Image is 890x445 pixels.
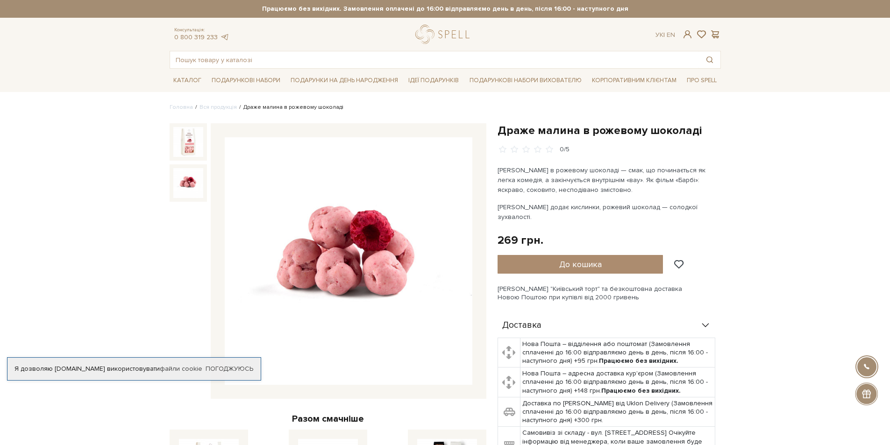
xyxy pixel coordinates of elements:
div: Разом смачніше [170,413,486,425]
a: telegram [220,33,229,41]
a: 0 800 319 233 [174,33,218,41]
span: | [663,31,665,39]
img: Драже малина в рожевому шоколаді [173,127,203,157]
li: Драже малина в рожевому шоколаді [237,103,343,112]
b: Працюємо без вихідних. [599,357,678,365]
p: [PERSON_NAME] в рожевому шоколаді — смак, що починається як легка комедія, а закінчується внутріш... [498,165,717,195]
img: Драже малина в рожевому шоколаді [225,137,472,385]
a: Ідеї подарунків [405,73,463,88]
a: Головна [170,104,193,111]
a: Подарунки на День народження [287,73,402,88]
a: En [667,31,675,39]
a: Вся продукція [199,104,237,111]
b: Працюємо без вихідних. [601,387,681,395]
a: Про Spell [683,73,720,88]
strong: Працюємо без вихідних. Замовлення оплачені до 16:00 відправляємо день в день, після 16:00 - насту... [170,5,721,13]
input: Пошук товару у каталозі [170,51,699,68]
div: Ук [655,31,675,39]
a: Подарункові набори вихователю [466,72,585,88]
h1: Драже малина в рожевому шоколаді [498,123,721,138]
a: Подарункові набори [208,73,284,88]
span: Доставка [502,321,541,330]
div: Я дозволяю [DOMAIN_NAME] використовувати [7,365,261,373]
button: Пошук товару у каталозі [699,51,720,68]
div: [PERSON_NAME] "Київський торт" та безкоштовна доставка Новою Поштою при купівлі від 2000 гривень [498,285,721,302]
span: Консультація: [174,27,229,33]
p: [PERSON_NAME] додає кислинки, рожевий шоколад — солодкої зухвалості. [498,202,717,222]
td: Доставка по [PERSON_NAME] від Uklon Delivery (Замовлення сплаченні до 16:00 відправляємо день в д... [520,397,715,427]
a: файли cookie [160,365,202,373]
button: До кошика [498,255,663,274]
td: Нова Пошта – відділення або поштомат (Замовлення сплаченні до 16:00 відправляємо день в день, піс... [520,338,715,367]
td: Нова Пошта – адресна доставка кур'єром (Замовлення сплаченні до 16:00 відправляємо день в день, п... [520,367,715,397]
span: До кошика [559,259,602,269]
img: Драже малина в рожевому шоколаді [173,168,203,198]
a: Каталог [170,73,205,88]
div: 0/5 [560,145,570,154]
a: Погоджуюсь [206,365,253,373]
div: 269 грн. [498,233,543,247]
a: logo [415,25,474,44]
a: Корпоративним клієнтам [588,72,680,88]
